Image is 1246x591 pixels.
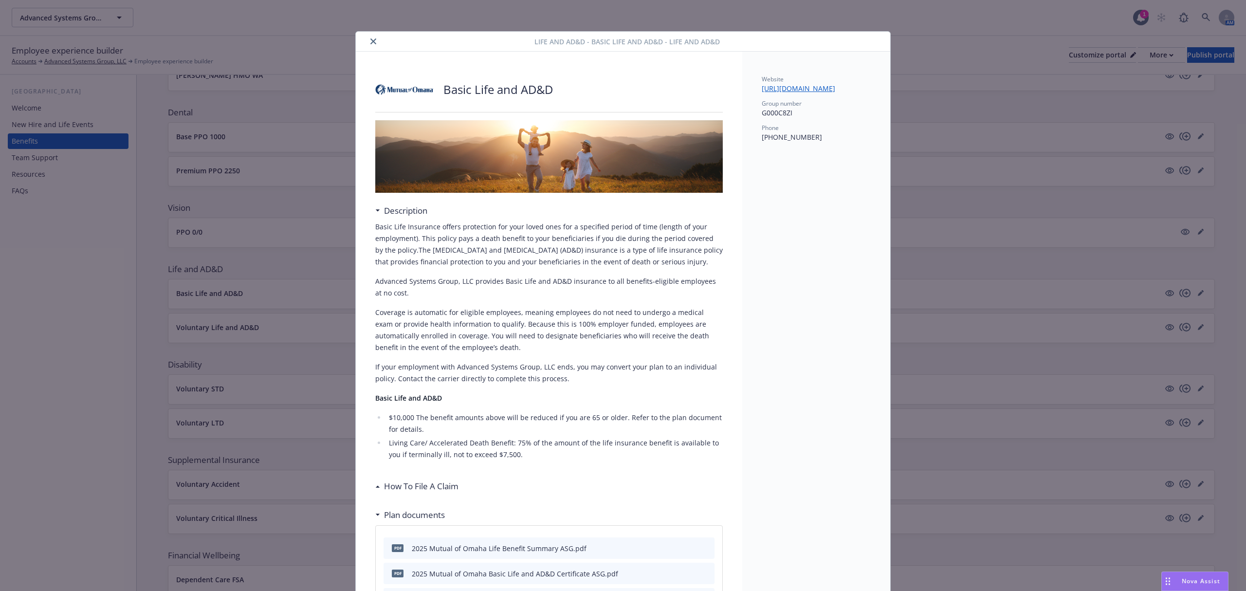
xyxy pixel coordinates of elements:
button: download file [686,543,694,554]
p: Basic Life and AD&D [443,81,553,98]
strong: Basic Life and AD&D [375,393,442,403]
div: Plan documents [375,509,445,521]
p: Advanced Systems Group, LLC provides Basic Life and AD&D insurance to all benefits-eligible emplo... [375,276,723,299]
p: Coverage is automatic for eligible employees, meaning employees do not need to undergo a medical ... [375,307,723,353]
div: Drag to move [1162,572,1174,591]
button: Nova Assist [1161,572,1228,591]
span: Life and AD&D - Basic Life and AD&D - Life and AD&D [534,37,720,47]
span: pdf [392,570,403,577]
span: Phone [762,124,779,132]
p: G000C8ZI [762,108,871,118]
a: [URL][DOMAIN_NAME] [762,84,843,93]
h3: How To File A Claim [384,480,458,493]
span: Website [762,75,784,83]
img: Mutual of Omaha Insurance Company [375,75,434,104]
li: Living Care/ Accelerated Death Benefit: 75% of the amount of the life insurance benefit is availa... [386,437,723,461]
h3: Plan documents [384,509,445,521]
span: Group number [762,99,802,108]
span: pdf [392,544,403,552]
h3: Description [384,204,427,217]
img: banner [375,120,723,193]
p: [PHONE_NUMBER] [762,132,871,142]
button: preview file [702,543,711,554]
div: Description [375,204,427,217]
button: preview file [702,569,711,579]
button: download file [686,569,694,579]
div: 2025 Mutual of Omaha Life Benefit Summary ASG.pdf [412,543,586,554]
p: If your employment with Advanced Systems Group, LLC ends, you may convert your plan to an individ... [375,361,723,385]
div: 2025 Mutual of Omaha Basic Life and AD&D Certificate ASG.pdf [412,569,618,579]
p: Basic Life Insurance offers protection for your loved ones for a specified period of time (length... [375,221,723,268]
li: $10,000 The benefit amounts above will be reduced if you are 65 or older. Refer to the plan docum... [386,412,723,435]
span: Nova Assist [1182,577,1220,585]
div: How To File A Claim [375,480,458,493]
button: close [367,36,379,47]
